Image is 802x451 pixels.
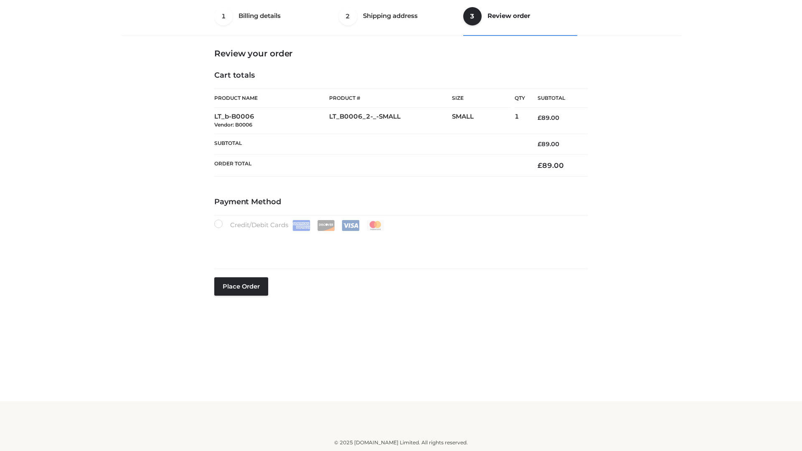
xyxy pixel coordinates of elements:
h4: Payment Method [214,198,588,207]
th: Product # [329,89,452,108]
th: Subtotal [214,134,525,154]
img: Discover [317,220,335,231]
h4: Cart totals [214,71,588,80]
iframe: Secure payment input frame [213,229,586,260]
th: Size [452,89,510,108]
img: Amex [292,220,310,231]
th: Subtotal [525,89,588,108]
div: © 2025 [DOMAIN_NAME] Limited. All rights reserved. [124,438,678,447]
span: £ [538,161,542,170]
th: Product Name [214,89,329,108]
img: Mastercard [366,220,384,231]
span: £ [538,140,541,148]
bdi: 89.00 [538,114,559,122]
h3: Review your order [214,48,588,58]
span: £ [538,114,541,122]
td: LT_B0006_2-_-SMALL [329,108,452,134]
label: Credit/Debit Cards [214,220,385,231]
small: Vendor: B0006 [214,122,252,128]
th: Order Total [214,155,525,177]
bdi: 89.00 [538,140,559,148]
th: Qty [515,89,525,108]
img: Visa [342,220,360,231]
td: LT_b-B0006 [214,108,329,134]
td: 1 [515,108,525,134]
bdi: 89.00 [538,161,564,170]
button: Place order [214,277,268,296]
td: SMALL [452,108,515,134]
